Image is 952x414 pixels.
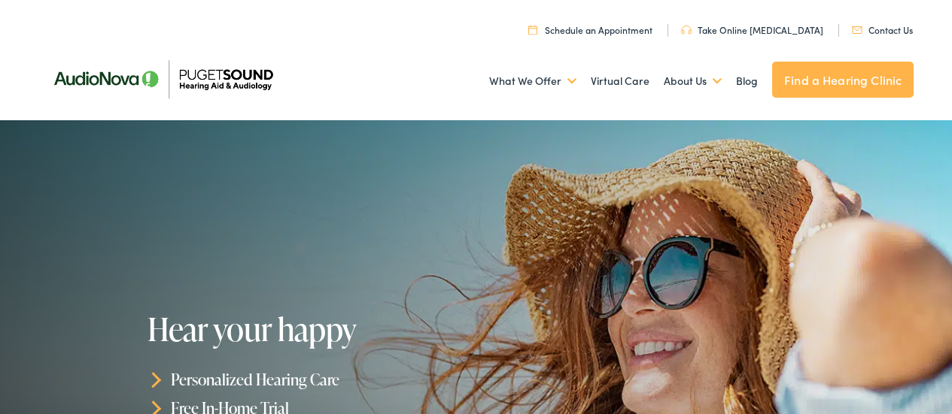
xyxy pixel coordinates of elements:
[528,23,652,36] a: Schedule an Appointment
[772,62,914,98] a: Find a Hearing Clinic
[664,53,722,109] a: About Us
[528,25,537,35] img: utility icon
[148,312,481,346] h1: Hear your happy
[681,23,823,36] a: Take Online [MEDICAL_DATA]
[148,365,481,394] li: Personalized Hearing Care
[736,53,758,109] a: Blog
[681,26,692,35] img: utility icon
[852,26,862,34] img: utility icon
[591,53,649,109] a: Virtual Care
[852,23,913,36] a: Contact Us
[489,53,576,109] a: What We Offer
